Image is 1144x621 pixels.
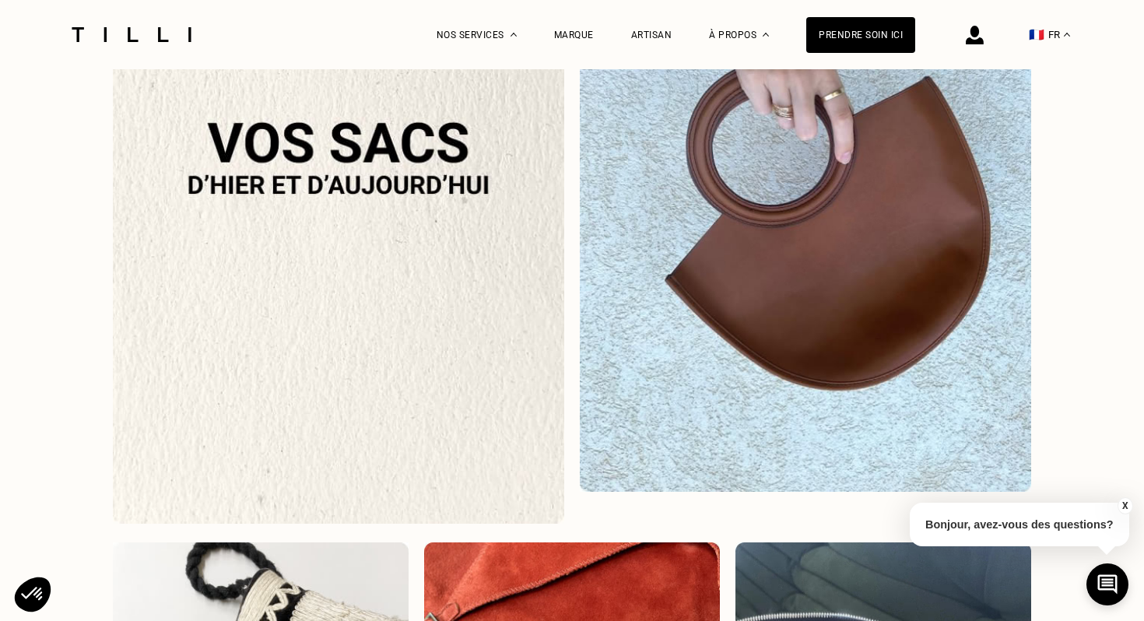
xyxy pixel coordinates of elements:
img: icône connexion [966,26,984,44]
img: Logo du service de couturière Tilli [66,27,197,42]
img: menu déroulant [1064,33,1070,37]
img: Menu déroulant à propos [763,33,769,37]
button: X [1117,497,1132,514]
span: 🇫🇷 [1029,27,1044,42]
p: Bonjour, avez-vous des questions? [910,503,1129,546]
a: Marque [554,30,594,40]
a: Artisan [631,30,672,40]
img: Menu déroulant [511,33,517,37]
a: Prendre soin ici [806,17,915,53]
